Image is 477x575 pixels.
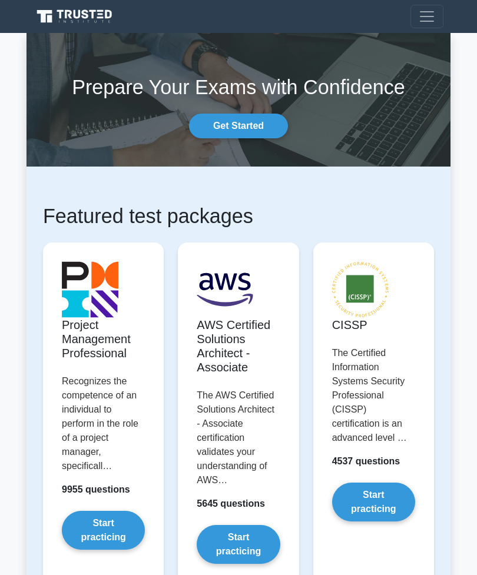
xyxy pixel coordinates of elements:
h1: Prepare Your Exams with Confidence [26,75,450,99]
a: Start practicing [332,483,415,521]
button: Toggle navigation [410,5,443,28]
a: Start practicing [62,511,145,550]
h1: Featured test packages [43,204,434,228]
a: Get Started [189,114,288,138]
a: Start practicing [197,525,280,564]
